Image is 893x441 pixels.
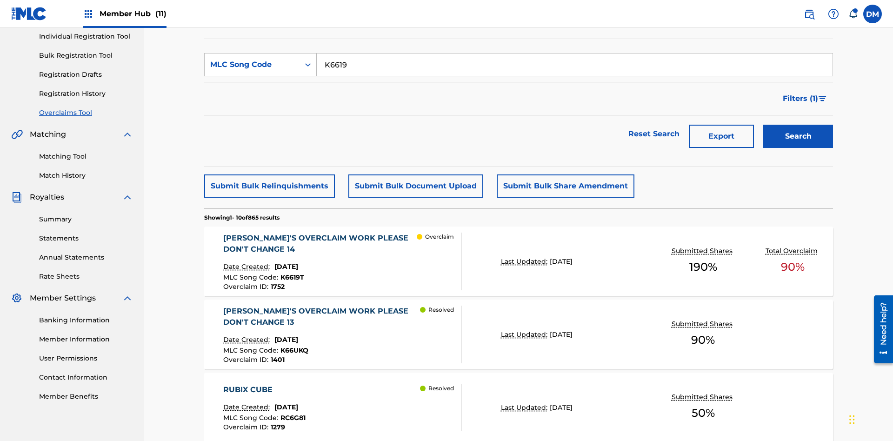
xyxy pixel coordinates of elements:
a: Statements [39,234,133,243]
span: 50 % [692,405,715,421]
span: Member Settings [30,293,96,304]
div: [PERSON_NAME]'S OVERCLAIM WORK PLEASE DON'T CHANGE 13 [223,306,420,328]
p: Last Updated: [501,403,550,413]
iframe: Resource Center [867,292,893,368]
span: MLC Song Code : [223,346,280,354]
p: Showing 1 - 10 of 865 results [204,214,280,222]
p: Resolved [428,384,454,393]
a: [PERSON_NAME]'S OVERCLAIM WORK PLEASE DON'T CHANGE 14Date Created:[DATE]MLC Song Code:K6619TOverc... [204,227,833,296]
p: Date Created: [223,335,272,345]
span: [DATE] [274,262,298,271]
img: expand [122,129,133,140]
div: Drag [849,406,855,434]
a: Bulk Registration Tool [39,51,133,60]
span: Overclaim ID : [223,282,271,291]
span: RC6G81 [280,414,306,422]
a: Summary [39,214,133,224]
a: Match History [39,171,133,180]
button: Submit Bulk Share Amendment [497,174,634,198]
iframe: Chat Widget [846,396,893,441]
img: Royalties [11,192,22,203]
button: Submit Bulk Relinquishments [204,174,335,198]
span: [DATE] [550,403,573,412]
div: MLC Song Code [210,59,294,70]
span: Member Hub [100,8,167,19]
p: Overclaim [425,233,454,241]
a: Member Information [39,334,133,344]
button: Filters (1) [777,87,833,110]
p: Resolved [428,306,454,314]
p: Submitted Shares [672,392,735,402]
div: RUBIX CUBE [223,384,306,395]
a: Overclaims Tool [39,108,133,118]
img: expand [122,293,133,304]
img: Member Settings [11,293,22,304]
img: filter [819,96,826,101]
p: Total Overclaim [766,246,820,256]
img: expand [122,192,133,203]
a: Rate Sheets [39,272,133,281]
a: Annual Statements [39,253,133,262]
a: Reset Search [624,124,684,144]
span: Overclaim ID : [223,423,271,431]
p: Submitted Shares [672,246,735,256]
a: Public Search [800,5,819,23]
span: [DATE] [274,335,298,344]
div: User Menu [863,5,882,23]
span: 1752 [271,282,285,291]
form: Search Form [204,53,833,153]
p: Submitted Shares [672,319,735,329]
button: Search [763,125,833,148]
span: Matching [30,129,66,140]
span: [DATE] [274,403,298,411]
img: help [828,8,839,20]
button: Export [689,125,754,148]
p: Date Created: [223,262,272,272]
a: [PERSON_NAME]'S OVERCLAIM WORK PLEASE DON'T CHANGE 13Date Created:[DATE]MLC Song Code:K66UKQOverc... [204,300,833,369]
span: 90 % [691,332,715,348]
img: search [804,8,815,20]
a: Registration History [39,89,133,99]
span: Overclaim ID : [223,355,271,364]
span: K6619T [280,273,304,281]
p: Last Updated: [501,257,550,267]
span: 90 % [781,259,805,275]
a: Contact Information [39,373,133,382]
p: Last Updated: [501,330,550,340]
a: Registration Drafts [39,70,133,80]
span: (11) [155,9,167,18]
div: [PERSON_NAME]'S OVERCLAIM WORK PLEASE DON'T CHANGE 14 [223,233,417,255]
button: Submit Bulk Document Upload [348,174,483,198]
span: 1279 [271,423,285,431]
a: Matching Tool [39,152,133,161]
a: Member Benefits [39,392,133,401]
a: Individual Registration Tool [39,32,133,41]
p: Date Created: [223,402,272,412]
span: [DATE] [550,330,573,339]
span: MLC Song Code : [223,273,280,281]
span: K66UKQ [280,346,308,354]
span: 1401 [271,355,285,364]
a: User Permissions [39,354,133,363]
span: Filters ( 1 ) [783,93,818,104]
span: 190 % [689,259,717,275]
img: Matching [11,129,23,140]
img: Top Rightsholders [83,8,94,20]
span: Royalties [30,192,64,203]
a: Banking Information [39,315,133,325]
span: MLC Song Code : [223,414,280,422]
div: Help [824,5,843,23]
span: [DATE] [550,257,573,266]
div: Notifications [848,9,858,19]
img: MLC Logo [11,7,47,20]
